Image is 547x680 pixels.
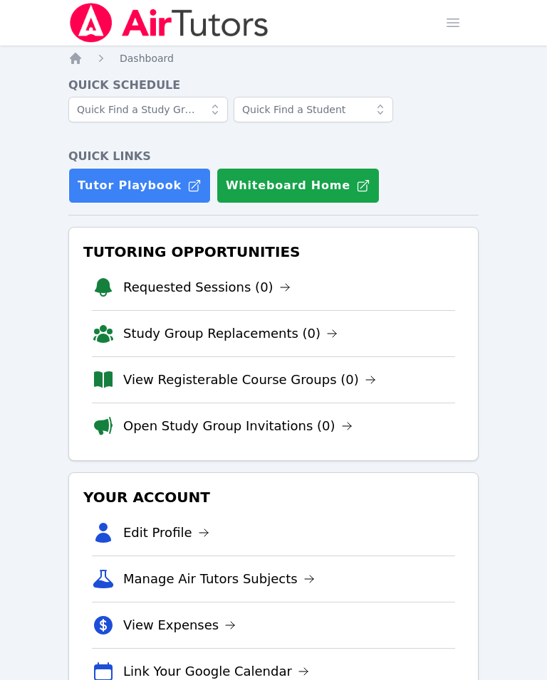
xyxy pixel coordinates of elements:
h4: Quick Links [68,148,479,165]
span: Dashboard [120,53,174,64]
input: Quick Find a Study Group [68,97,228,122]
a: Requested Sessions (0) [123,277,291,297]
h3: Your Account [80,484,467,510]
input: Quick Find a Student [234,97,393,122]
a: Edit Profile [123,523,209,543]
a: View Expenses [123,615,236,635]
a: Open Study Group Invitations (0) [123,416,353,436]
a: View Registerable Course Groups (0) [123,370,376,390]
h4: Quick Schedule [68,77,479,94]
a: Tutor Playbook [68,168,211,203]
nav: Breadcrumb [68,51,479,65]
h3: Tutoring Opportunities [80,239,467,265]
a: Study Group Replacements (0) [123,324,338,344]
a: Dashboard [120,51,174,65]
button: Whiteboard Home [217,168,380,203]
img: Air Tutors [68,3,270,43]
a: Manage Air Tutors Subjects [123,569,315,589]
